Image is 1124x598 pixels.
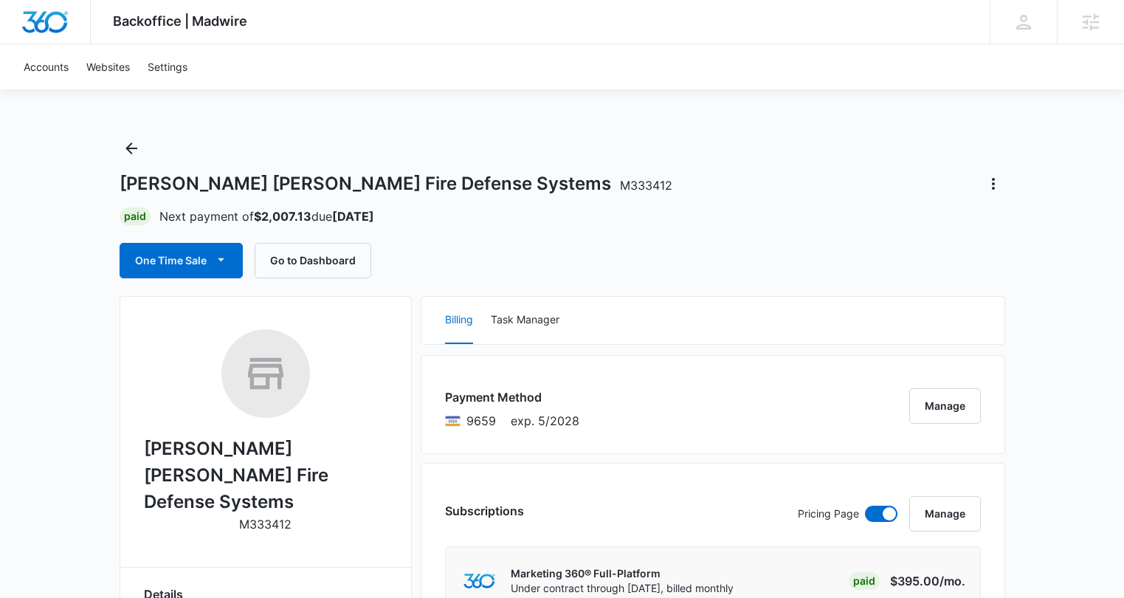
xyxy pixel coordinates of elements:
span: /mo. [939,574,965,588]
button: Manage [909,496,981,532]
button: Manage [909,388,981,424]
button: Go to Dashboard [255,243,371,278]
div: Paid [849,572,880,590]
button: Actions [982,172,1005,196]
button: Billing [445,297,473,344]
a: Settings [139,44,196,89]
div: Paid [120,207,151,225]
p: Under contract through [DATE], billed monthly [511,581,734,596]
strong: $2,007.13 [254,209,311,224]
strong: [DATE] [332,209,374,224]
span: Visa ending with [466,412,496,430]
h3: Payment Method [445,388,579,406]
p: Pricing Page [798,506,859,522]
span: exp. 5/2028 [511,412,579,430]
img: marketing360Logo [463,574,495,589]
button: One Time Sale [120,243,243,278]
span: Backoffice | Madwire [113,13,247,29]
a: Websites [77,44,139,89]
h1: [PERSON_NAME] [PERSON_NAME] Fire Defense Systems [120,173,672,195]
span: M333412 [620,178,672,193]
p: Marketing 360® Full-Platform [511,566,734,581]
h2: [PERSON_NAME] [PERSON_NAME] Fire Defense Systems [144,436,387,515]
button: Task Manager [491,297,559,344]
p: Next payment of due [159,207,374,225]
a: Accounts [15,44,77,89]
p: $395.00 [890,572,965,590]
p: M333412 [239,515,292,533]
button: Back [120,137,143,160]
h3: Subscriptions [445,502,524,520]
